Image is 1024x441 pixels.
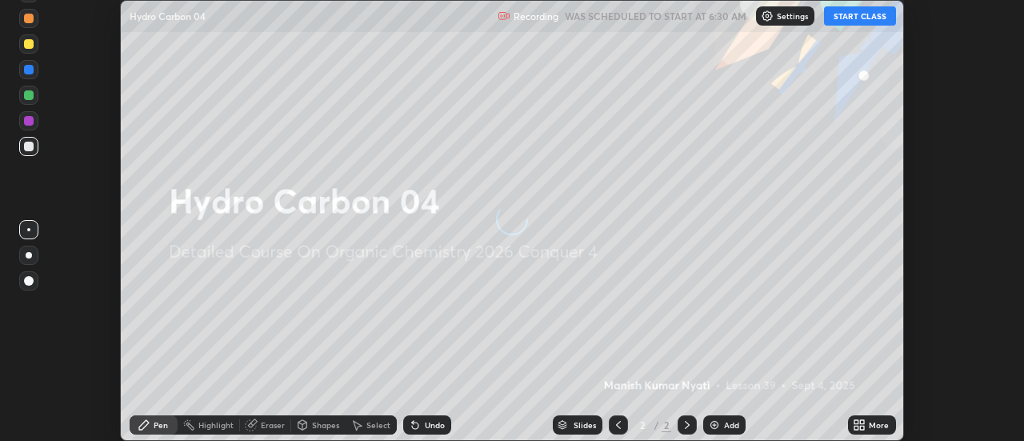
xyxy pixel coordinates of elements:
div: Pen [154,421,168,429]
button: START CLASS [824,6,896,26]
p: Settings [777,12,808,20]
div: Highlight [198,421,234,429]
img: recording.375f2c34.svg [498,10,510,22]
div: / [654,420,658,430]
h5: WAS SCHEDULED TO START AT 6:30 AM [565,9,746,23]
div: Select [366,421,390,429]
img: class-settings-icons [761,10,774,22]
div: More [869,421,889,429]
div: Eraser [261,421,285,429]
img: add-slide-button [708,419,721,431]
div: Undo [425,421,445,429]
div: Slides [574,421,596,429]
p: Hydro Carbon 04 [130,10,206,22]
p: Recording [514,10,558,22]
div: Add [724,421,739,429]
div: 2 [662,418,671,432]
div: Shapes [312,421,339,429]
div: 2 [634,420,650,430]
